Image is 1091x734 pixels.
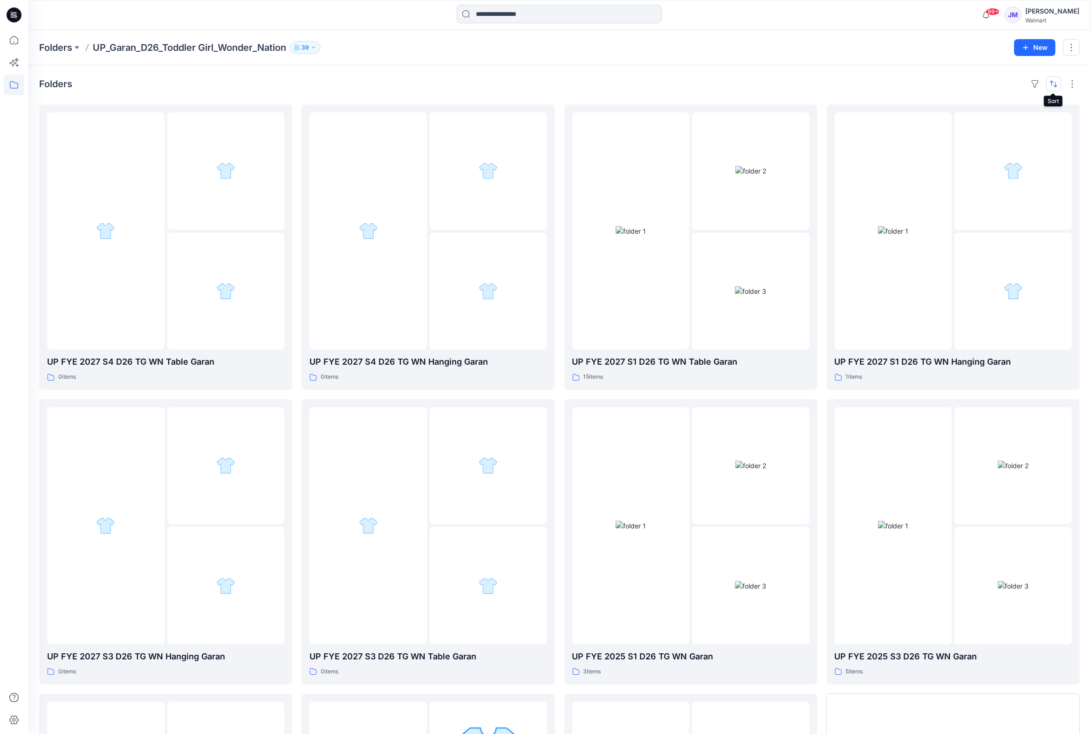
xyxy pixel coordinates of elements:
[321,372,338,382] p: 0 items
[359,516,378,535] img: folder 1
[564,399,817,685] a: folder 1folder 2folder 3UP FYE 2025 S1 D26 TG WN Garan3items
[39,41,72,54] a: Folders
[302,104,555,390] a: folder 1folder 2folder 3UP FYE 2027 S4 D26 TG WN Hanging Garan0items
[986,8,1000,15] span: 99+
[309,650,547,663] p: UP FYE 2027 S3 D26 TG WN Table Garan
[39,104,292,390] a: folder 1folder 2folder 3UP FYE 2027 S4 D26 TG WN Table Garan0items
[1005,7,1022,23] div: JM
[479,576,498,596] img: folder 3
[1004,161,1023,180] img: folder 2
[302,399,555,685] a: folder 1folder 2folder 3UP FYE 2027 S3 D26 TG WN Table Garan0items
[735,581,766,591] img: folder 3
[39,399,292,685] a: folder 1folder 2folder 3UP FYE 2027 S3 D26 TG WN Hanging Garan0items
[58,667,76,677] p: 0 items
[216,282,235,301] img: folder 3
[93,41,286,54] p: UP_Garan_D26_Toddler Girl_Wonder_Nation
[290,41,321,54] button: 39
[572,355,810,368] p: UP FYE 2027 S1 D26 TG WN Table Garan
[479,161,498,180] img: folder 2
[216,161,235,180] img: folder 2
[835,650,1072,663] p: UP FYE 2025 S3 D26 TG WN Garan
[616,521,646,531] img: folder 1
[216,576,235,596] img: folder 3
[216,456,235,475] img: folder 2
[1025,17,1079,24] div: Walmart
[878,521,908,531] img: folder 1
[835,355,1072,368] p: UP FYE 2027 S1 D26 TG WN Hanging Garan
[39,78,72,90] h4: Folders
[1004,282,1023,301] img: folder 3
[479,282,498,301] img: folder 3
[47,650,284,663] p: UP FYE 2027 S3 D26 TG WN Hanging Garan
[735,461,766,471] img: folder 2
[998,461,1029,471] img: folder 2
[846,372,863,382] p: 1 items
[96,222,115,241] img: folder 1
[735,286,766,296] img: folder 3
[564,104,817,390] a: folder 1folder 2folder 3UP FYE 2027 S1 D26 TG WN Table Garan15items
[583,372,604,382] p: 15 items
[846,667,863,677] p: 5 items
[827,399,1080,685] a: folder 1folder 2folder 3UP FYE 2025 S3 D26 TG WN Garan5items
[572,650,810,663] p: UP FYE 2025 S1 D26 TG WN Garan
[735,166,766,176] img: folder 2
[1025,6,1079,17] div: [PERSON_NAME]
[309,355,547,368] p: UP FYE 2027 S4 D26 TG WN Hanging Garan
[583,667,601,677] p: 3 items
[827,104,1080,390] a: folder 1folder 2folder 3UP FYE 2027 S1 D26 TG WN Hanging Garan1items
[47,355,284,368] p: UP FYE 2027 S4 D26 TG WN Table Garan
[998,581,1029,591] img: folder 3
[479,456,498,475] img: folder 2
[96,516,115,535] img: folder 1
[616,226,646,236] img: folder 1
[1014,39,1056,56] button: New
[359,222,378,241] img: folder 1
[878,226,908,236] img: folder 1
[302,42,309,53] p: 39
[58,372,76,382] p: 0 items
[321,667,338,677] p: 0 items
